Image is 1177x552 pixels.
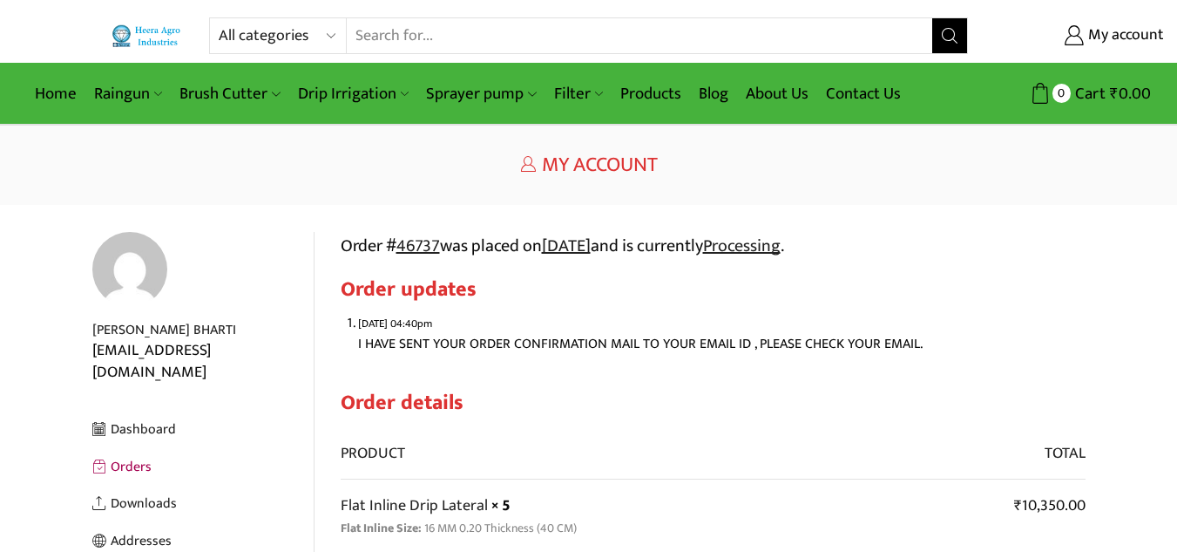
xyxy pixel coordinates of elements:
[690,73,737,114] a: Blog
[358,333,1086,356] p: I HAVE SENT YOUR ORDER CONFIRMATION MAIL TO YOUR EMAIL ID , PLEASE CHECK YOUR EMAIL.
[289,73,417,114] a: Drip Irrigation
[491,493,511,519] strong: × 5
[542,147,658,182] span: My Account
[92,411,314,448] a: Dashboard
[92,485,314,522] a: Downloads
[341,277,1086,303] h2: Order updates
[1110,80,1119,107] span: ₹
[92,320,314,340] div: [PERSON_NAME] BHARTI
[424,519,577,538] p: 16 MM 0.20 Thickness (40 CM)
[1014,493,1022,519] span: ₹
[92,340,314,385] div: [EMAIL_ADDRESS][DOMAIN_NAME]
[341,518,422,538] strong: Flat Inline Size:
[932,18,967,53] button: Search button
[341,232,1086,260] p: Order # was placed on and is currently .
[612,73,690,114] a: Products
[396,231,440,261] mark: 46737
[347,18,931,53] input: Search for...
[1052,84,1071,102] span: 0
[545,73,612,114] a: Filter
[1084,24,1164,47] span: My account
[733,416,1086,479] th: Total
[985,78,1151,110] a: 0 Cart ₹0.00
[1014,493,1086,519] bdi: 10,350.00
[1110,80,1151,107] bdi: 0.00
[1071,82,1106,106] span: Cart
[26,73,85,114] a: Home
[994,20,1164,51] a: My account
[737,73,817,114] a: About Us
[341,493,488,519] a: Flat Inline Drip Lateral
[542,231,591,261] mark: [DATE]
[341,416,733,479] th: Product
[358,316,1086,333] p: [DATE] 04:40pm
[703,231,781,261] mark: Processing
[171,73,288,114] a: Brush Cutter
[92,448,314,486] a: Orders
[341,391,1086,416] h2: Order details
[85,73,171,114] a: Raingun
[417,73,545,114] a: Sprayer pump
[817,73,910,114] a: Contact Us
